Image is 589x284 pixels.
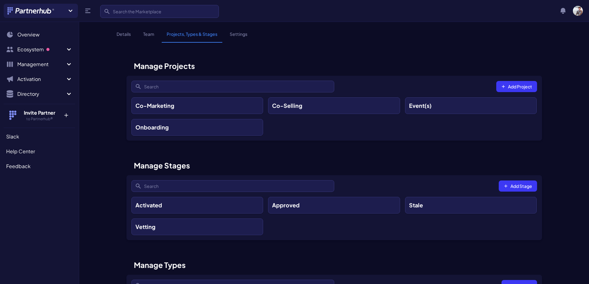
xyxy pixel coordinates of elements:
[409,101,432,110] h3: Event(s)
[17,46,65,53] span: Ecosystem
[131,119,263,136] a: Onboarding
[135,223,156,231] h3: Vetting
[17,75,65,83] span: Activation
[17,61,65,68] span: Management
[6,148,35,155] span: Help Center
[131,197,263,214] a: Activated
[4,160,75,172] a: Feedback
[135,123,169,132] h3: Onboarding
[405,97,537,114] a: Event(s)
[272,201,300,210] h3: Approved
[4,43,75,56] button: Ecosystem
[4,145,75,158] a: Help Center
[6,133,19,140] span: Slack
[268,197,400,214] a: Approved
[135,201,162,210] h3: Activated
[19,109,59,117] h4: Invite Partner
[112,31,136,43] a: Details
[126,260,542,270] h1: Manage Types
[268,97,400,114] a: Co-Selling
[496,81,537,92] button: Add Project
[138,31,159,43] a: Team
[131,180,334,192] input: Search
[131,218,263,235] a: Vetting
[499,180,537,192] button: Add Stage
[126,160,542,170] h1: Manage Stages
[4,88,75,100] button: Directory
[131,81,334,92] input: Search
[4,130,75,143] a: Slack
[131,97,263,114] a: Co-Marketing
[4,58,75,70] button: Management
[135,101,174,110] h3: Co-Marketing
[7,7,55,15] img: Partnerhub® Logo
[6,163,31,170] span: Feedback
[100,5,219,18] input: Search the Marketplace
[225,31,252,43] a: Settings
[17,90,65,98] span: Directory
[19,117,59,121] h5: to Partnerhub®
[409,201,423,210] h3: Stale
[4,73,75,85] button: Activation
[17,31,40,38] span: Overview
[4,104,75,126] button: Invite Partner to Partnerhub® +
[272,101,302,110] h3: Co-Selling
[573,6,583,16] img: user photo
[126,61,542,71] h1: Manage Projects
[59,109,73,119] p: +
[4,28,75,41] a: Overview
[405,197,537,214] a: Stale
[162,31,222,43] a: Projects, Types & Stages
